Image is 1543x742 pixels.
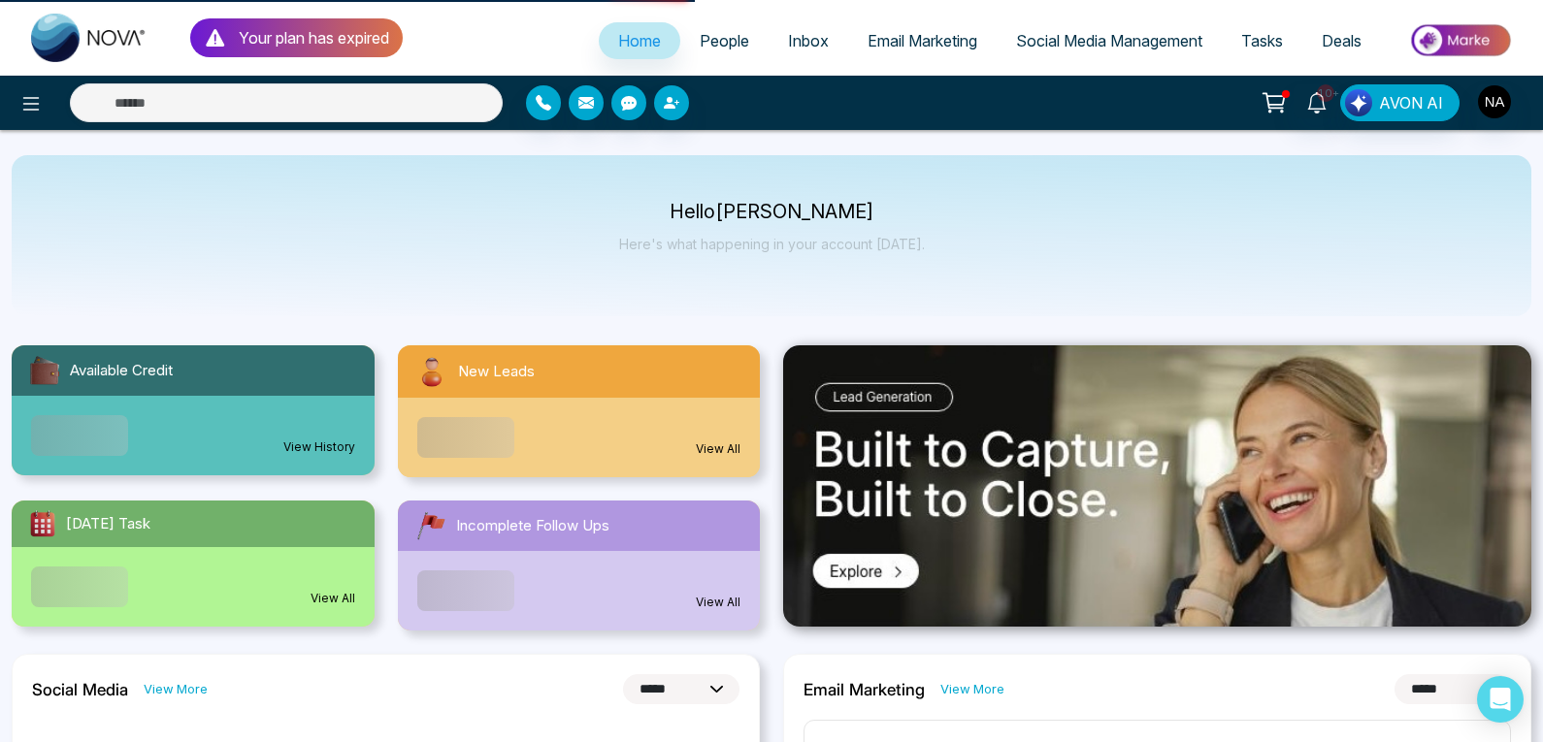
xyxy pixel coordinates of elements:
h2: Email Marketing [804,680,925,699]
span: 10+ [1317,84,1334,102]
span: Incomplete Follow Ups [456,515,609,537]
img: availableCredit.svg [27,353,62,388]
a: View More [144,680,208,698]
span: Inbox [788,31,829,50]
p: Hello [PERSON_NAME] [619,204,925,220]
a: Incomplete Follow UpsView All [386,500,772,630]
img: followUps.svg [413,508,448,543]
span: Home [618,31,661,50]
button: AVON AI [1340,84,1460,121]
img: Nova CRM Logo [31,14,148,62]
span: Deals [1322,31,1362,50]
a: Home [599,22,680,59]
a: View All [696,594,740,611]
a: Deals [1302,22,1381,59]
div: Open Intercom Messenger [1477,676,1524,723]
span: Available Credit [70,360,173,382]
a: View More [940,680,1004,698]
a: View History [283,438,355,456]
span: People [700,31,749,50]
h2: Social Media [32,680,128,699]
a: New LeadsView All [386,345,772,477]
img: newLeads.svg [413,353,450,390]
img: Market-place.gif [1391,18,1531,62]
a: Email Marketing [848,22,997,59]
span: AVON AI [1379,91,1443,114]
span: New Leads [458,361,535,383]
a: Tasks [1222,22,1302,59]
img: Lead Flow [1345,89,1372,116]
a: Inbox [769,22,848,59]
a: Social Media Management [997,22,1222,59]
span: Social Media Management [1016,31,1202,50]
span: Email Marketing [868,31,977,50]
span: Tasks [1241,31,1283,50]
span: [DATE] Task [66,513,150,535]
a: View All [311,590,355,607]
img: . [783,345,1531,627]
img: todayTask.svg [27,508,58,539]
a: 10+ [1294,84,1340,118]
p: Your plan has expired [239,26,389,49]
p: Here's what happening in your account [DATE]. [619,236,925,252]
a: People [680,22,769,59]
a: View All [696,440,740,458]
img: User Avatar [1478,85,1511,118]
